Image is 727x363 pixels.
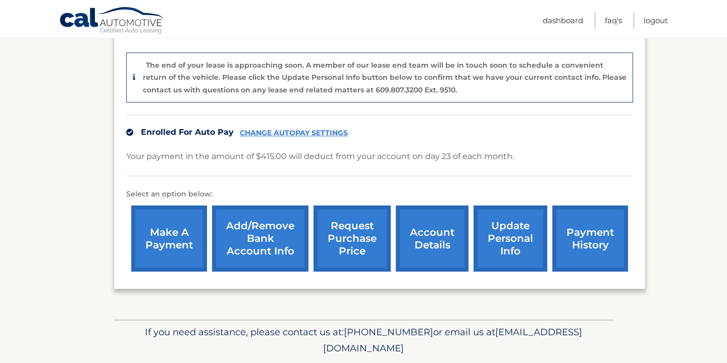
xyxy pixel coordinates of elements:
a: request purchase price [314,205,391,272]
a: make a payment [131,205,207,272]
p: The end of your lease is approaching soon. A member of our lease end team will be in touch soon t... [143,61,627,94]
span: [EMAIL_ADDRESS][DOMAIN_NAME] [323,326,582,354]
p: Select an option below: [126,188,633,200]
a: payment history [552,205,628,272]
a: FAQ's [605,12,622,29]
a: Logout [644,12,668,29]
a: account details [396,205,469,272]
img: check.svg [126,129,133,136]
a: CHANGE AUTOPAY SETTINGS [240,129,348,137]
a: update personal info [474,205,547,272]
a: Dashboard [543,12,583,29]
a: Add/Remove bank account info [212,205,308,272]
p: If you need assistance, please contact us at: or email us at [120,324,607,356]
a: Cal Automotive [59,7,165,36]
p: Your payment in the amount of $415.00 will deduct from your account on day 23 of each month. [126,149,514,164]
span: Enrolled For Auto Pay [141,127,234,137]
span: [PHONE_NUMBER] [344,326,433,338]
